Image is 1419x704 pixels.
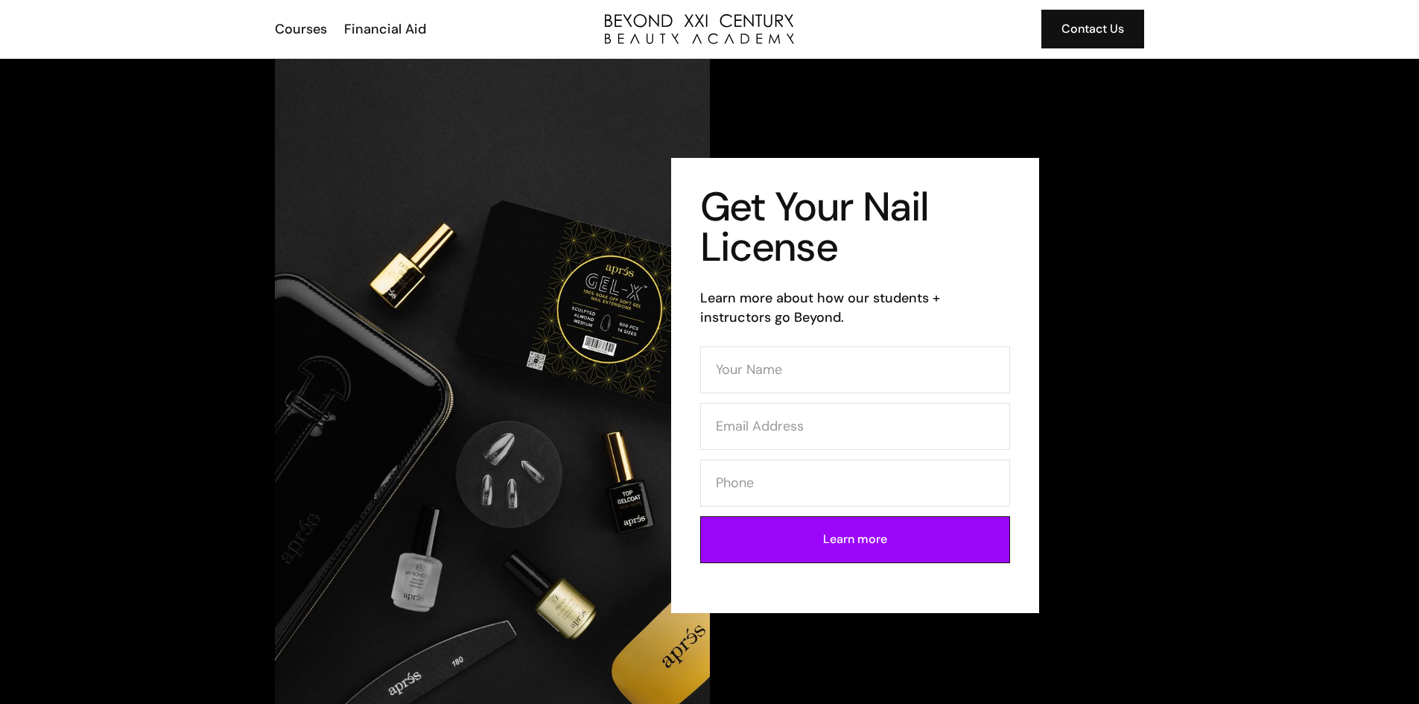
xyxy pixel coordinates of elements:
input: Email Address [700,403,1010,450]
form: Contact Form (Mani) [700,346,1010,573]
a: Financial Aid [334,19,434,39]
a: Courses [265,19,334,39]
a: home [605,14,794,44]
div: Contact Us [1061,19,1124,39]
a: Contact Us [1041,10,1144,48]
input: Learn more [700,516,1010,563]
div: Courses [275,19,327,39]
h1: Get Your Nail License [700,187,1010,267]
input: Your Name [700,346,1010,393]
input: Phone [700,460,1010,507]
h6: Learn more about how our students + instructors go Beyond. [700,288,1010,327]
div: Financial Aid [344,19,426,39]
